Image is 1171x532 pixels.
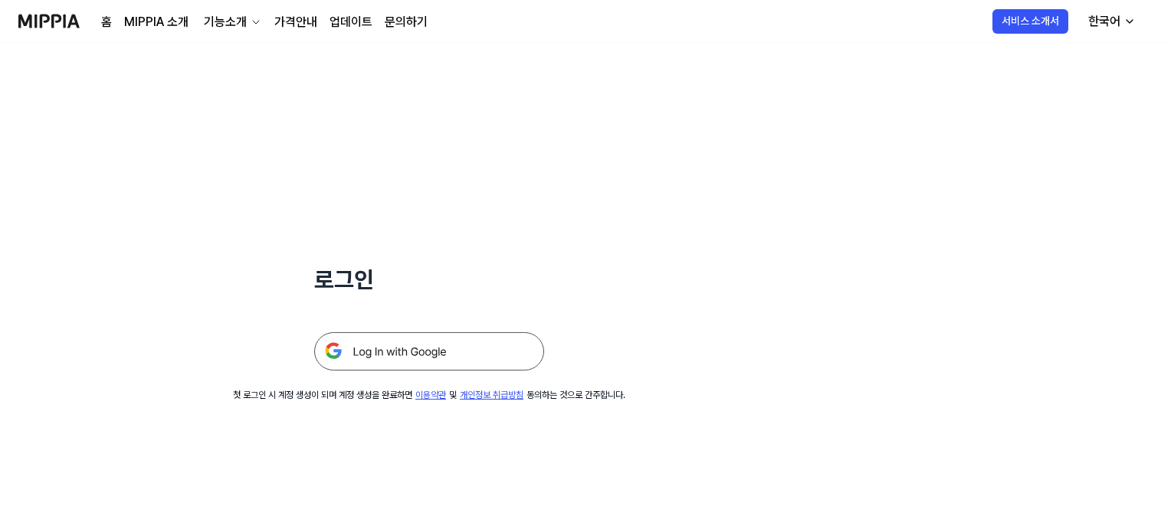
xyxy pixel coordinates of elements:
a: 홈 [101,13,112,31]
h1: 로그인 [314,263,544,295]
a: MIPPIA 소개 [124,13,189,31]
button: 서비스 소개서 [992,9,1068,34]
div: 한국어 [1085,12,1123,31]
div: 기능소개 [201,13,250,31]
a: 이용약관 [415,390,446,400]
a: 업데이트 [330,13,372,31]
a: 개인정보 취급방침 [460,390,523,400]
a: 문의하기 [385,13,428,31]
div: 첫 로그인 시 계정 생성이 되며 계정 생성을 완료하면 및 동의하는 것으로 간주합니다. [233,389,625,402]
button: 한국어 [1076,6,1145,37]
a: 가격안내 [274,13,317,31]
img: 구글 로그인 버튼 [314,332,544,370]
button: 기능소개 [201,13,262,31]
